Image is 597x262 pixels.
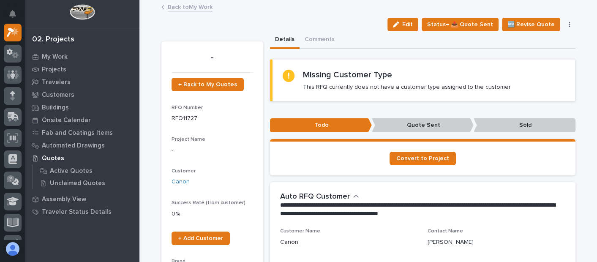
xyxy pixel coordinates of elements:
a: Customers [25,88,139,101]
p: Traveler Status Details [42,208,112,216]
a: Traveler Status Details [25,205,139,218]
span: 🆕 Revise Quote [507,19,555,30]
p: [PERSON_NAME] [428,238,474,247]
p: Sold [474,118,575,132]
p: Active Quotes [50,167,93,175]
span: Contact Name [428,229,463,234]
img: Workspace Logo [70,4,95,20]
a: Projects [25,63,139,76]
button: users-avatar [4,240,22,258]
a: Active Quotes [33,165,139,177]
a: Back toMy Work [168,2,213,11]
a: Onsite Calendar [25,114,139,126]
a: Quotes [25,152,139,164]
span: Customer Name [280,229,320,234]
p: - [172,146,253,155]
a: Assembly View [25,193,139,205]
button: Details [270,31,300,49]
p: Quotes [42,155,64,162]
p: RFQ11727 [172,114,253,123]
span: RFQ Number [172,105,203,110]
p: Assembly View [42,196,86,203]
span: Edit [402,21,413,28]
span: Convert to Project [396,156,449,161]
button: Auto RFQ Customer [280,192,359,202]
span: Status→ 📤 Quote Sent [427,19,493,30]
p: Customers [42,91,74,99]
h2: Missing Customer Type [303,70,392,80]
p: This RFQ currently does not have a customer type assigned to the customer [303,83,511,91]
p: Quote Sent [372,118,474,132]
p: My Work [42,53,68,61]
div: 02. Projects [32,35,74,44]
span: ← Back to My Quotes [178,82,237,87]
button: Notifications [4,5,22,23]
a: Travelers [25,76,139,88]
a: Unclaimed Quotes [33,177,139,189]
p: Canon [280,238,298,247]
a: Buildings [25,101,139,114]
p: Automated Drawings [42,142,105,150]
span: Customer [172,169,196,174]
a: ← Back to My Quotes [172,78,244,91]
div: Notifications [11,10,22,24]
p: Travelers [42,79,71,86]
button: 🆕 Revise Quote [502,18,560,31]
a: Convert to Project [390,152,456,165]
p: 0 % [172,210,253,218]
p: Projects [42,66,66,74]
p: Onsite Calendar [42,117,91,124]
span: Project Name [172,137,205,142]
a: Fab and Coatings Items [25,126,139,139]
button: Edit [387,18,418,31]
a: Automated Drawings [25,139,139,152]
p: Buildings [42,104,69,112]
a: My Work [25,50,139,63]
span: + Add Customer [178,235,223,241]
p: - [172,52,253,64]
button: Status→ 📤 Quote Sent [422,18,499,31]
h2: Auto RFQ Customer [280,192,350,202]
p: Todo [270,118,372,132]
a: Canon [172,177,190,186]
span: Success Rate (from customer) [172,200,245,205]
a: + Add Customer [172,232,230,245]
p: Fab and Coatings Items [42,129,113,137]
button: Comments [300,31,340,49]
p: Unclaimed Quotes [50,180,105,187]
